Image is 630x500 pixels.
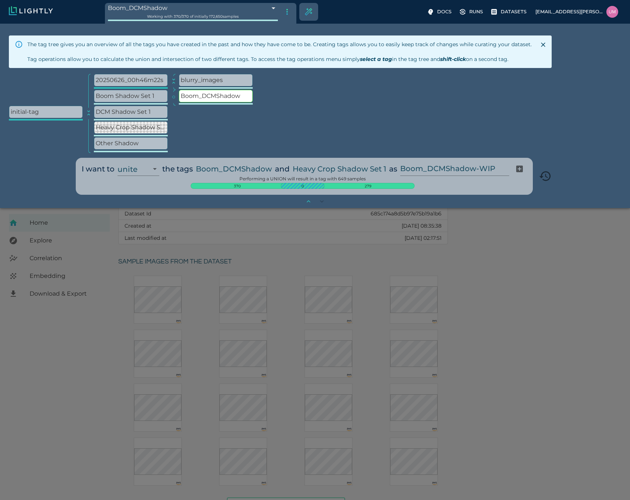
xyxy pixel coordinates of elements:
[191,183,284,189] div: Tag 'Boom_DCMShadow' contains 370 samples of which 0 are also in tag 'Heavy Crop Shadow Set 1'
[9,106,82,118] p: initial-tag
[239,176,366,181] span: Performing a UNION will result in a tag with 649 samples
[179,90,252,102] p: Boom_DCMShadow
[532,4,621,20] label: [EMAIL_ADDRESS][PERSON_NAME][DOMAIN_NAME]uma.govindarajan@bluerivertech.com
[535,8,603,15] p: [EMAIL_ADDRESS][PERSON_NAME][DOMAIN_NAME]
[179,74,252,86] p: blurry_images
[293,164,386,173] span: Heavy Crop Shadow Set 1
[281,183,324,189] div: There is an overlap of 0 samples in both tags
[489,6,529,18] label: Datasets
[162,161,193,177] h6: the tags
[27,41,532,63] div: The tag tree gives you an overview of all the tags you have created in the past and how they have...
[360,56,392,62] i: select a tag
[606,6,618,18] img: uma.govindarajan@bluerivertech.com
[94,137,167,149] p: Other Shadow
[275,161,290,177] h6: and
[9,6,53,15] img: Lightly
[300,3,317,21] div: Create selection
[389,161,397,177] h6: as
[322,183,415,190] span: 279
[94,106,167,118] p: DCM Shadow Set 1
[94,90,167,102] p: Boom Shadow Set 1
[321,183,415,189] div: Tag 'Heavy Crop Shadow Set 1' contains 279 samples of which 0 are also in tag 'Boom_DCMShadow'
[501,8,527,15] p: Datasets
[191,183,284,190] span: 370
[425,6,454,18] label: Docs
[94,74,167,86] p: 20250626_00h46m22s
[281,183,324,190] span: 0
[82,161,115,177] h6: I want to
[108,3,278,13] div: Boom_DCMShadow
[196,164,272,173] span: Boom_DCMShadow
[94,122,167,133] p: Heavy Crop Shadow Set 1
[302,195,315,208] button: only show direct parents
[147,14,239,19] span: Working with 370 / 370 of initially 172,650 samples
[440,56,466,62] i: shift-click
[281,6,293,18] button: Hide tag tree
[437,8,452,15] p: Docs
[538,39,549,50] button: Close
[469,8,483,15] p: Runs
[457,6,486,18] label: Runs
